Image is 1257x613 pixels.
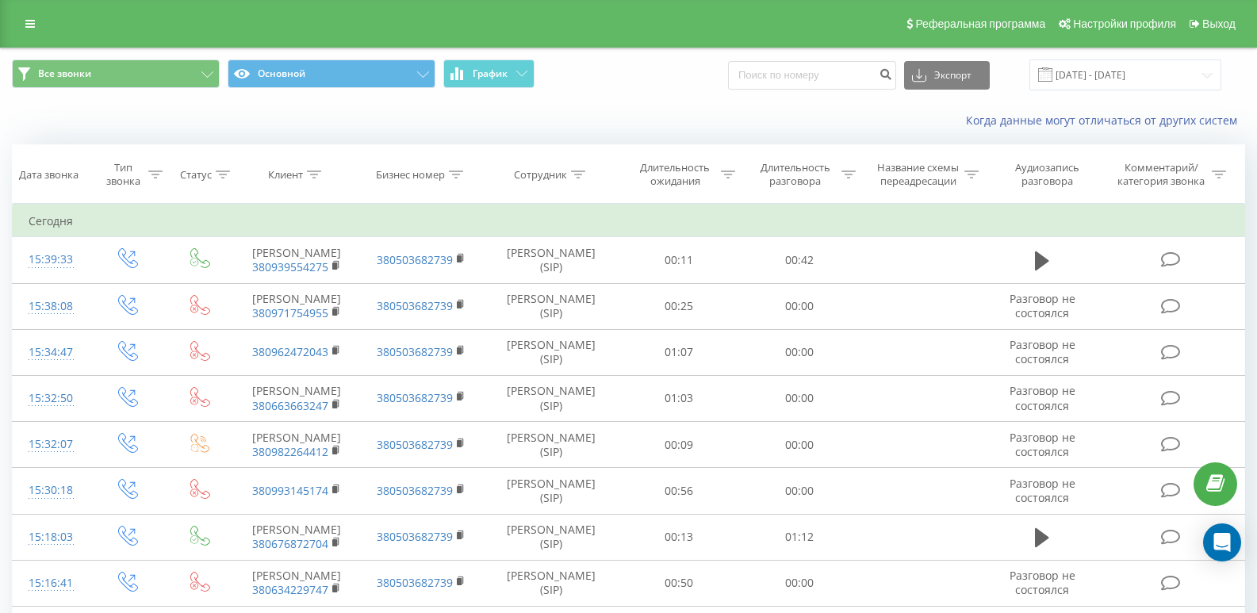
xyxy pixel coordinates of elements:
td: 00:09 [619,422,739,468]
td: [PERSON_NAME] [234,283,359,329]
div: Сотрудник [514,168,567,182]
span: Выход [1202,17,1236,30]
span: График [473,68,508,79]
button: График [443,59,535,88]
td: [PERSON_NAME] (SIP) [484,375,619,421]
div: Клиент [268,168,303,182]
td: 00:00 [739,422,860,468]
td: [PERSON_NAME] (SIP) [484,468,619,514]
a: 380982264412 [252,444,328,459]
td: Сегодня [13,205,1245,237]
input: Поиск по номеру [728,61,896,90]
td: 00:11 [619,237,739,283]
a: 380503682739 [377,437,453,452]
a: 380993145174 [252,483,328,498]
td: 00:42 [739,237,860,283]
div: Комментарий/категория звонка [1115,161,1208,188]
td: [PERSON_NAME] [234,514,359,560]
a: 380503682739 [377,344,453,359]
div: Open Intercom Messenger [1203,523,1241,561]
div: 15:18:03 [29,522,74,553]
a: 380503682739 [377,390,453,405]
td: [PERSON_NAME] (SIP) [484,283,619,329]
span: Разговор не состоялся [1010,291,1075,320]
td: [PERSON_NAME] [234,375,359,421]
td: 00:00 [739,283,860,329]
div: 15:38:08 [29,291,74,322]
td: 00:25 [619,283,739,329]
a: 380663663247 [252,398,328,413]
span: Разговор не состоялся [1010,337,1075,366]
td: 01:07 [619,329,739,375]
td: [PERSON_NAME] (SIP) [484,237,619,283]
a: 380503682739 [377,252,453,267]
td: 01:03 [619,375,739,421]
a: 380503682739 [377,529,453,544]
a: Когда данные могут отличаться от других систем [966,113,1245,128]
td: [PERSON_NAME] (SIP) [484,422,619,468]
td: 00:00 [739,375,860,421]
div: 15:32:07 [29,429,74,460]
a: 380676872704 [252,536,328,551]
td: [PERSON_NAME] (SIP) [484,329,619,375]
a: 380503682739 [377,575,453,590]
div: Длительность ожидания [633,161,717,188]
div: Тип звонка [103,161,144,188]
td: [PERSON_NAME] [234,560,359,606]
td: 01:12 [739,514,860,560]
span: Реферальная программа [915,17,1045,30]
td: [PERSON_NAME] [234,422,359,468]
td: 00:00 [739,560,860,606]
div: 15:32:50 [29,383,74,414]
td: 00:00 [739,468,860,514]
td: 00:00 [739,329,860,375]
div: Дата звонка [19,168,79,182]
a: 380503682739 [377,483,453,498]
span: Разговор не состоялся [1010,430,1075,459]
td: [PERSON_NAME] [234,237,359,283]
div: Статус [180,168,212,182]
td: 00:50 [619,560,739,606]
button: Все звонки [12,59,220,88]
button: Основной [228,59,435,88]
div: 15:39:33 [29,244,74,275]
td: [PERSON_NAME] (SIP) [484,514,619,560]
span: Все звонки [38,67,91,80]
div: Название схемы переадресации [876,161,960,188]
div: Длительность разговора [753,161,837,188]
a: 380939554275 [252,259,328,274]
div: 15:34:47 [29,337,74,368]
span: Разговор не состоялся [1010,476,1075,505]
a: 380971754955 [252,305,328,320]
div: Аудиозапись разговора [998,161,1096,188]
a: 380634229747 [252,582,328,597]
td: [PERSON_NAME] (SIP) [484,560,619,606]
a: 380962472043 [252,344,328,359]
a: 380503682739 [377,298,453,313]
div: 15:16:41 [29,568,74,599]
td: 00:13 [619,514,739,560]
span: Разговор не состоялся [1010,383,1075,412]
span: Настройки профиля [1073,17,1176,30]
div: Бизнес номер [376,168,445,182]
div: 15:30:18 [29,475,74,506]
span: Разговор не состоялся [1010,568,1075,597]
td: 00:56 [619,468,739,514]
button: Экспорт [904,61,990,90]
